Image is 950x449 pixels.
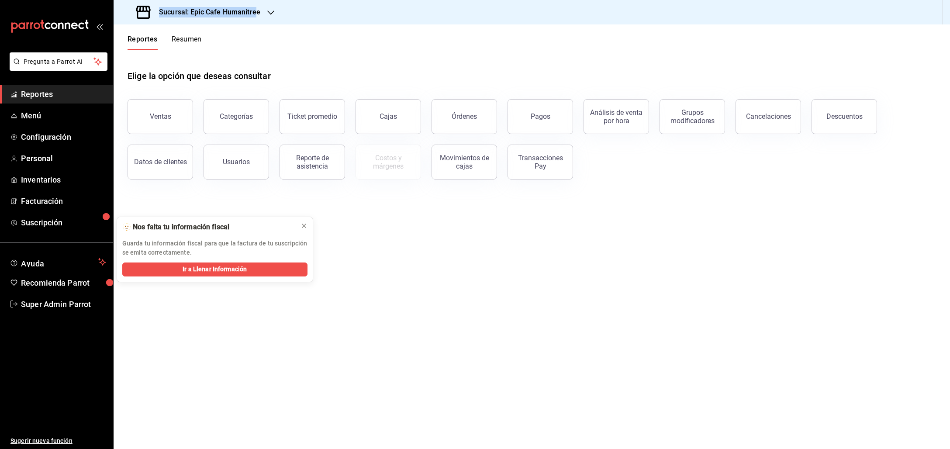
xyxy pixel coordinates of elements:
span: Configuración [21,131,106,143]
button: Cancelaciones [736,99,801,134]
span: Recomienda Parrot [21,277,106,289]
button: Transacciones Pay [508,145,573,180]
h3: Sucursal: Epic Cafe Humanitree [152,7,260,17]
div: 🫥 Nos falta tu información fiscal [122,222,294,232]
button: Pregunta a Parrot AI [10,52,107,71]
span: Ayuda [21,257,95,267]
span: Facturación [21,195,106,207]
div: Órdenes [452,112,477,121]
button: Datos de clientes [128,145,193,180]
button: Ir a Llenar Información [122,262,307,276]
h1: Elige la opción que deseas consultar [128,69,271,83]
span: Menú [21,110,106,121]
p: Guarda tu información fiscal para que la factura de tu suscripción se emita correctamente. [122,239,307,257]
div: Transacciones Pay [513,154,567,170]
button: Grupos modificadores [660,99,725,134]
div: Costos y márgenes [361,154,415,170]
div: Análisis de venta por hora [589,108,643,125]
div: Pagos [531,112,550,121]
button: Contrata inventarios para ver este reporte [356,145,421,180]
span: Ir a Llenar Información [183,265,247,274]
button: Reporte de asistencia [280,145,345,180]
button: Resumen [172,35,202,50]
button: Ticket promedio [280,99,345,134]
button: Reportes [128,35,158,50]
div: Ventas [150,112,171,121]
div: Reporte de asistencia [285,154,339,170]
button: Usuarios [204,145,269,180]
button: Categorías [204,99,269,134]
div: Cajas [380,112,397,121]
button: Órdenes [432,99,497,134]
span: Suscripción [21,217,106,228]
span: Super Admin Parrot [21,298,106,310]
button: Cajas [356,99,421,134]
button: Pagos [508,99,573,134]
span: Inventarios [21,174,106,186]
button: Análisis de venta por hora [584,99,649,134]
span: Sugerir nueva función [10,436,106,446]
button: Descuentos [812,99,877,134]
div: navigation tabs [128,35,202,50]
div: Categorías [220,112,253,121]
div: Movimientos de cajas [437,154,491,170]
a: Pregunta a Parrot AI [6,63,107,73]
div: Datos de clientes [134,158,187,166]
span: Reportes [21,88,106,100]
div: Cancelaciones [746,112,791,121]
div: Ticket promedio [287,112,337,121]
button: Ventas [128,99,193,134]
div: Usuarios [223,158,250,166]
span: Personal [21,152,106,164]
div: Descuentos [826,112,863,121]
span: Pregunta a Parrot AI [24,57,94,66]
div: Grupos modificadores [665,108,719,125]
button: open_drawer_menu [96,23,103,30]
button: Movimientos de cajas [432,145,497,180]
